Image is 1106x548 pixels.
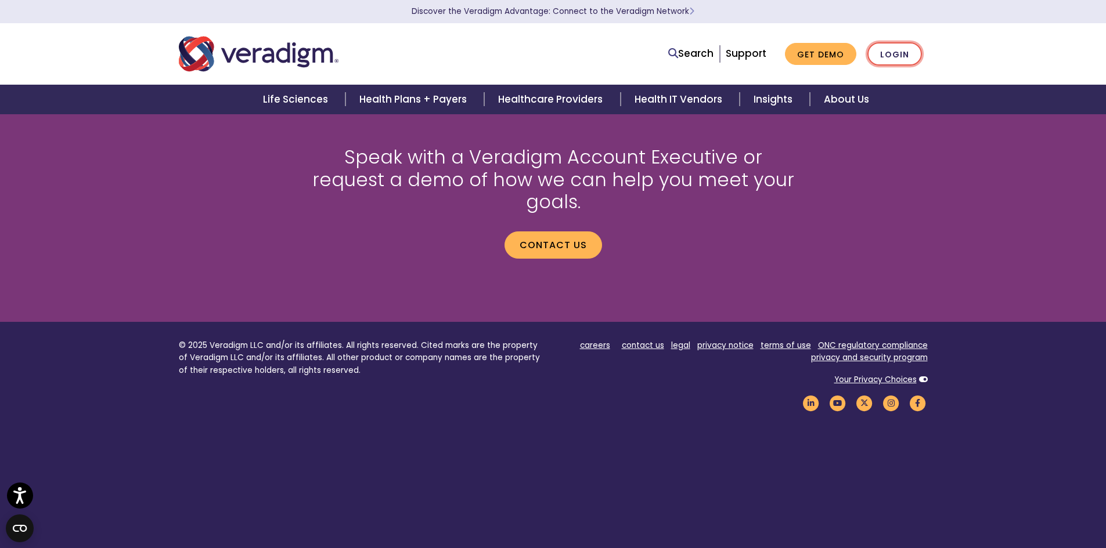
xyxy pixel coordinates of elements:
a: Contact us [505,231,602,258]
img: Veradigm logo [179,35,338,73]
a: legal [671,340,690,351]
a: Your Privacy Choices [834,374,917,385]
a: Insights [740,85,810,114]
span: Learn More [689,6,694,17]
a: Veradigm Instagram Link [881,397,901,408]
a: Veradigm Twitter Link [855,397,874,408]
a: Login [867,42,922,66]
h2: Speak with a Veradigm Account Executive or request a demo of how we can help you meet your goals. [307,146,800,213]
a: privacy notice [697,340,754,351]
a: Veradigm LinkedIn Link [801,397,821,408]
a: Get Demo [785,43,856,66]
button: Open CMP widget [6,514,34,542]
a: Search [668,46,714,61]
a: terms of use [761,340,811,351]
a: Health Plans + Payers [345,85,484,114]
a: Discover the Veradigm Advantage: Connect to the Veradigm NetworkLearn More [412,6,694,17]
a: Life Sciences [249,85,345,114]
p: © 2025 Veradigm LLC and/or its affiliates. All rights reserved. Cited marks are the property of V... [179,339,545,377]
a: About Us [810,85,883,114]
a: privacy and security program [811,352,928,363]
a: contact us [622,340,664,351]
a: careers [580,340,610,351]
a: Veradigm YouTube Link [828,397,848,408]
a: Healthcare Providers [484,85,620,114]
a: ONC regulatory compliance [818,340,928,351]
a: Health IT Vendors [621,85,740,114]
a: Veradigm Facebook Link [908,397,928,408]
a: Support [726,46,766,60]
